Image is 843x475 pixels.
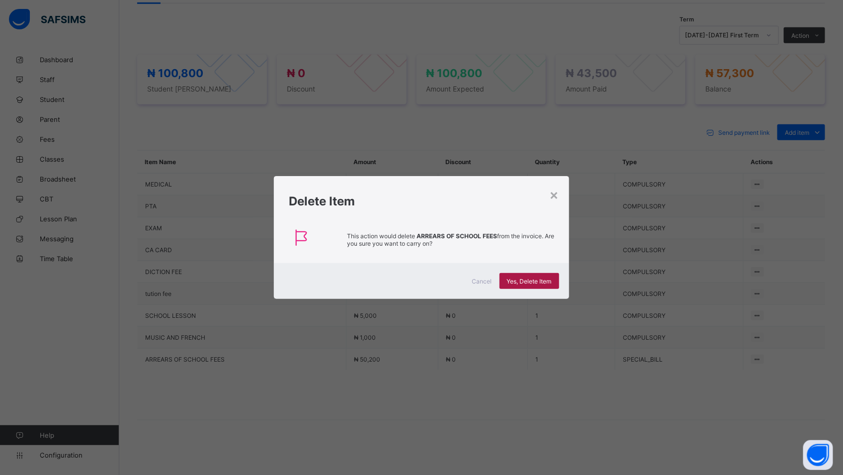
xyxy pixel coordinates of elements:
[803,440,833,470] button: Open asap
[472,278,492,285] span: Cancel
[289,194,554,208] h1: Delete Item
[347,232,559,247] p: This action would delete from the invoice. Are you sure you want to carry on?
[417,232,497,240] strong: ARREARS OF SCHOOL FEES
[507,278,552,285] span: Yes, Delete Item
[550,186,559,203] div: ×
